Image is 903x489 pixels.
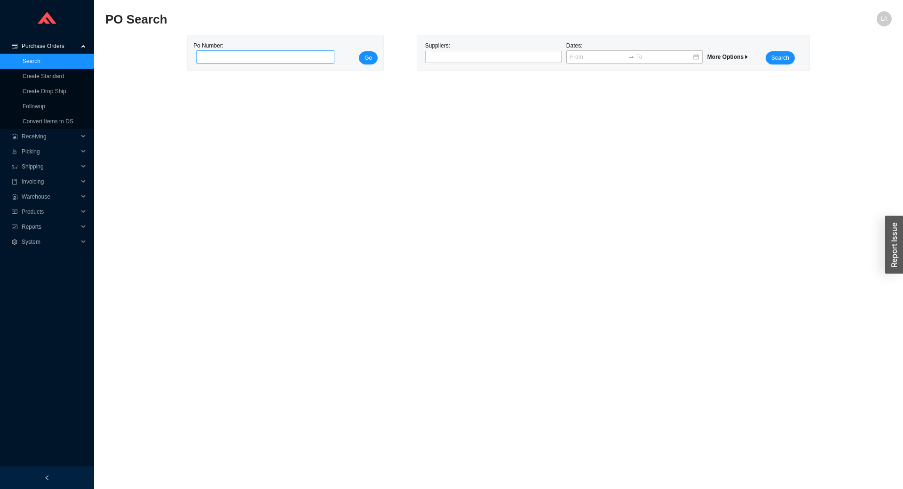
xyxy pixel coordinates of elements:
[23,58,40,64] a: Search
[771,53,789,63] span: Search
[22,204,78,219] span: Products
[564,41,705,64] div: Dates:
[22,234,78,249] span: System
[23,73,64,80] a: Create Standard
[11,43,18,49] span: credit-card
[22,39,78,54] span: Purchase Orders
[628,54,634,60] span: swap-right
[570,52,626,62] input: From
[364,53,372,63] span: Go
[22,189,78,204] span: Warehouse
[11,239,18,245] span: setting
[22,144,78,159] span: Picking
[744,54,749,60] span: caret-right
[881,11,888,26] span: LA
[105,11,695,28] h2: PO Search
[22,159,78,174] span: Shipping
[44,475,50,481] span: left
[23,118,73,125] a: Convert Items to DS
[636,52,692,62] input: To
[22,219,78,234] span: Reports
[23,88,66,95] a: Create Drop Ship
[23,103,45,110] a: Followup
[766,51,795,64] button: Search
[11,209,18,215] span: read
[11,179,18,184] span: book
[11,224,18,230] span: fund
[628,54,634,60] span: to
[359,51,378,64] button: Go
[707,54,749,60] span: More Options
[22,129,78,144] span: Receiving
[22,174,78,189] span: Invoicing
[423,41,564,64] div: Suppliers:
[193,41,332,64] div: Po Number:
